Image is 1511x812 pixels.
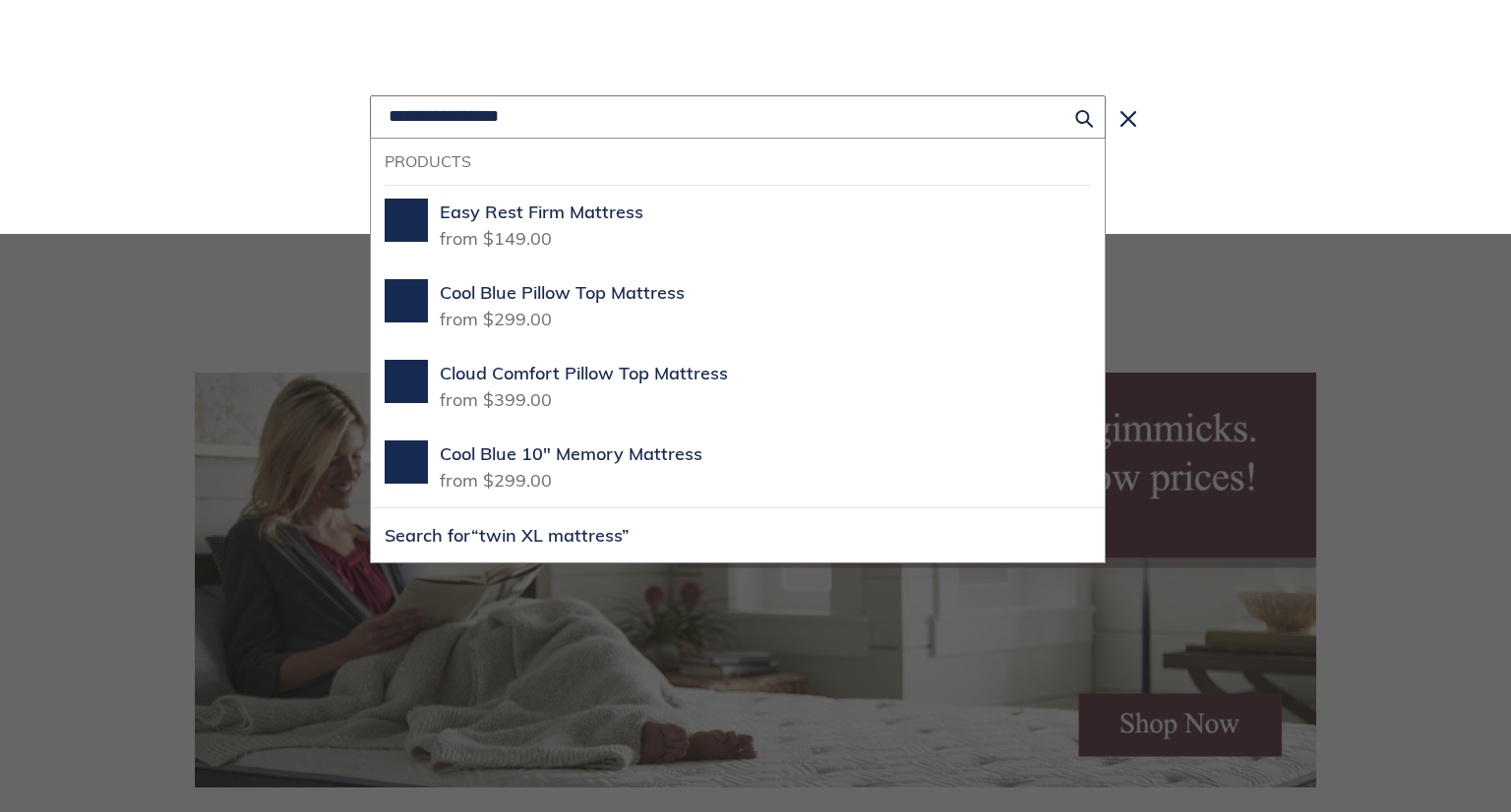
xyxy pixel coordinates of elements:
[440,443,702,466] span: Cool Blue 10" Memory Mattress
[440,363,728,385] span: Cloud Comfort Pillow Top Mattress
[471,524,630,547] span: “twin XL mattress”
[371,508,1105,562] button: Search for“twin XL mattress”
[440,302,552,330] span: from $299.00
[371,346,1105,427] a: cloud comfort pillow topCloud Comfort Pillow Top Mattressfrom $399.00
[371,265,1105,346] a: cool blue pillow top mattressCool Blue Pillow Top Mattressfrom $299.00
[440,382,552,411] span: from $399.00
[370,95,1106,139] input: Search
[371,427,1105,507] a: cool blue 10 inch memory foam mattressCool Blue 10" Memory Mattressfrom $299.00
[440,463,552,492] span: from $299.00
[440,221,552,250] span: from $149.00
[371,185,1105,265] a: Easy Rest Firm MattressEasy Rest Firm Mattressfrom $149.00
[440,282,685,305] span: Cool Blue Pillow Top Mattress
[385,152,1091,171] h3: Products
[440,202,643,224] span: Easy Rest Firm Mattress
